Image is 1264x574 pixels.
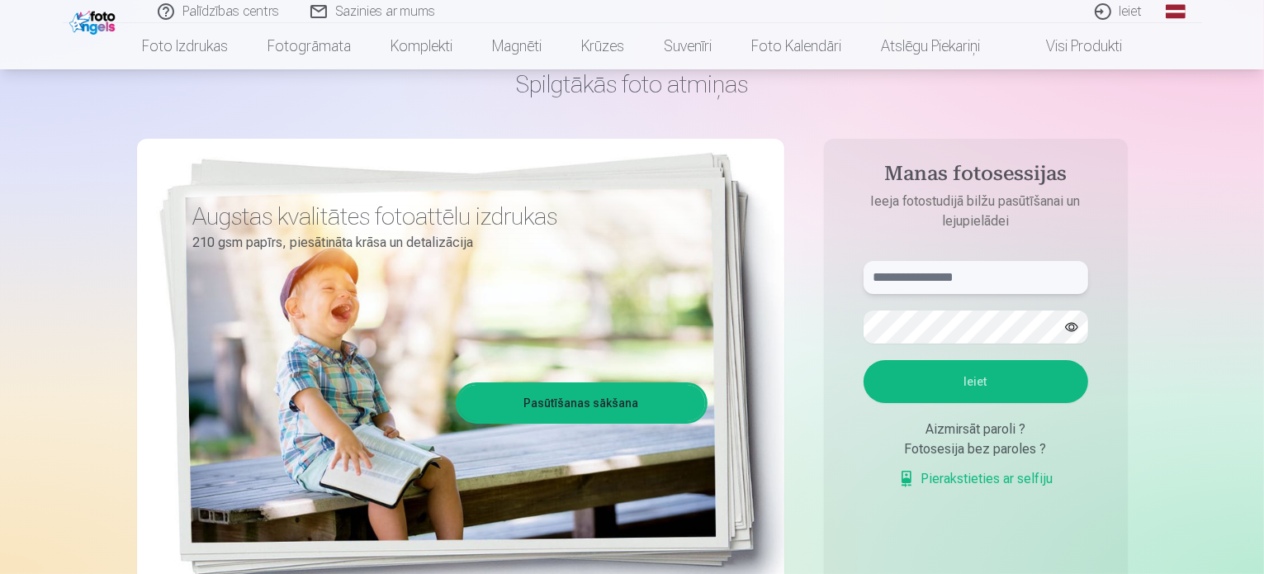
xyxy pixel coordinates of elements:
a: Pierakstieties ar selfiju [898,469,1053,489]
p: 210 gsm papīrs, piesātināta krāsa un detalizācija [193,231,695,254]
a: Foto kalendāri [731,23,861,69]
h3: Augstas kvalitātes fotoattēlu izdrukas [193,202,695,231]
a: Suvenīri [644,23,731,69]
a: Krūzes [561,23,644,69]
a: Magnēti [472,23,561,69]
a: Fotogrāmata [248,23,371,69]
button: Ieiet [864,360,1088,403]
a: Foto izdrukas [122,23,248,69]
a: Pasūtīšanas sākšana [458,385,705,421]
h4: Manas fotosessijas [847,162,1105,192]
div: Aizmirsāt paroli ? [864,420,1088,439]
a: Atslēgu piekariņi [861,23,1000,69]
img: /fa1 [69,7,120,35]
div: Fotosesija bez paroles ? [864,439,1088,459]
a: Visi produkti [1000,23,1142,69]
p: Ieeja fotostudijā bilžu pasūtīšanai un lejupielādei [847,192,1105,231]
h1: Spilgtākās foto atmiņas [137,69,1128,99]
a: Komplekti [371,23,472,69]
